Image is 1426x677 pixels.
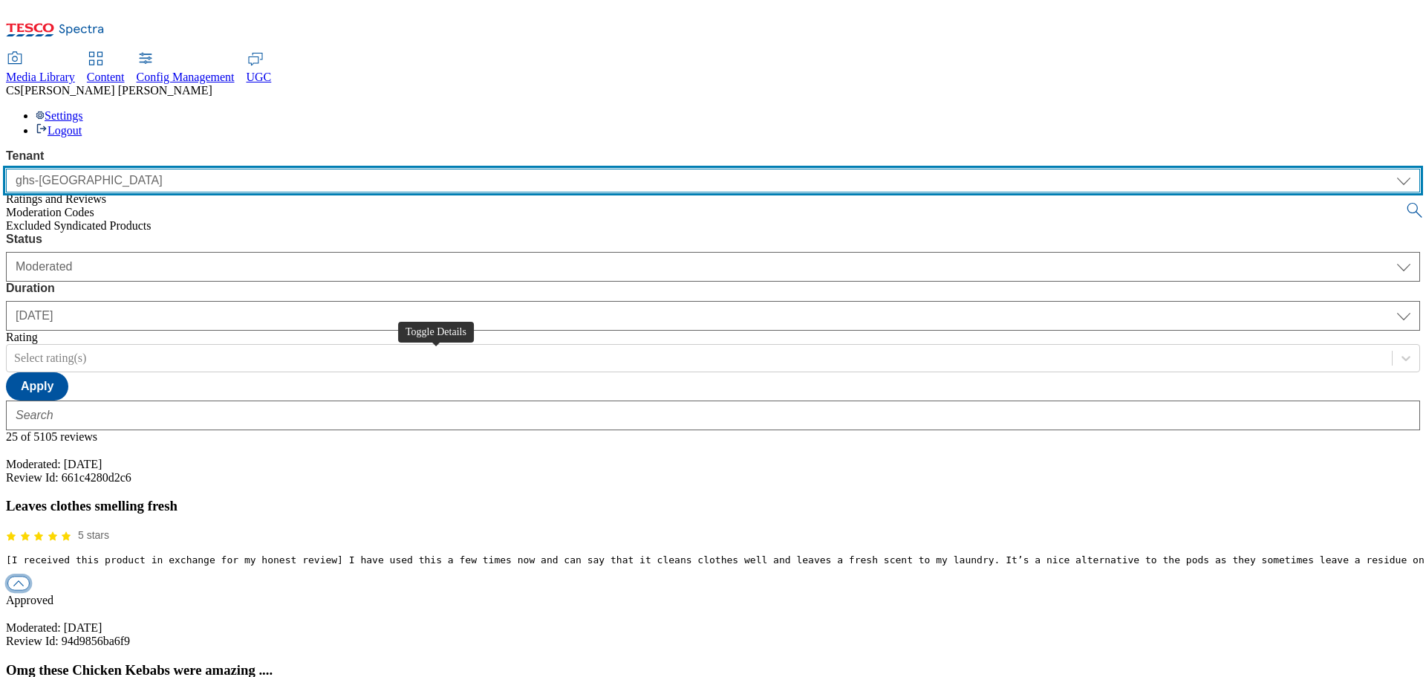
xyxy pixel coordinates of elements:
[6,498,1420,514] h3: Leaves clothes smelling fresh
[6,192,106,205] span: Ratings and Reviews
[6,219,152,232] span: Excluded Syndicated Products
[6,554,1420,566] pre: [I received this product in exchange for my honest review] I have used this a few times now and c...
[36,109,83,122] a: Settings
[6,528,109,542] div: 5/5 stars
[6,372,68,401] button: Apply
[6,53,75,84] a: Media Library
[87,71,125,83] span: Content
[6,401,1420,430] input: Search
[6,149,1420,163] label: Tenant
[6,84,21,97] span: CS
[137,71,235,83] span: Config Management
[87,53,125,84] a: Content
[247,53,272,84] a: UGC
[36,124,82,137] a: Logout
[6,71,75,83] span: Media Library
[6,331,38,343] label: Rating
[6,458,1420,471] div: Moderated: [DATE]
[6,471,1420,485] div: Review Id: 661c4280d2c6
[6,635,1420,648] div: Review Id: 94d9856ba6f9
[6,594,1420,607] div: Approved
[21,84,212,97] span: [PERSON_NAME] [PERSON_NAME]
[137,53,235,84] a: Config Management
[6,621,1420,635] div: Moderated: [DATE]
[6,282,1420,295] label: Duration
[6,430,1420,444] div: 25 of 5105 reviews
[78,528,109,542] span: 5 stars
[6,233,1420,246] label: Status
[247,71,272,83] span: UGC
[6,206,94,218] span: Moderation Codes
